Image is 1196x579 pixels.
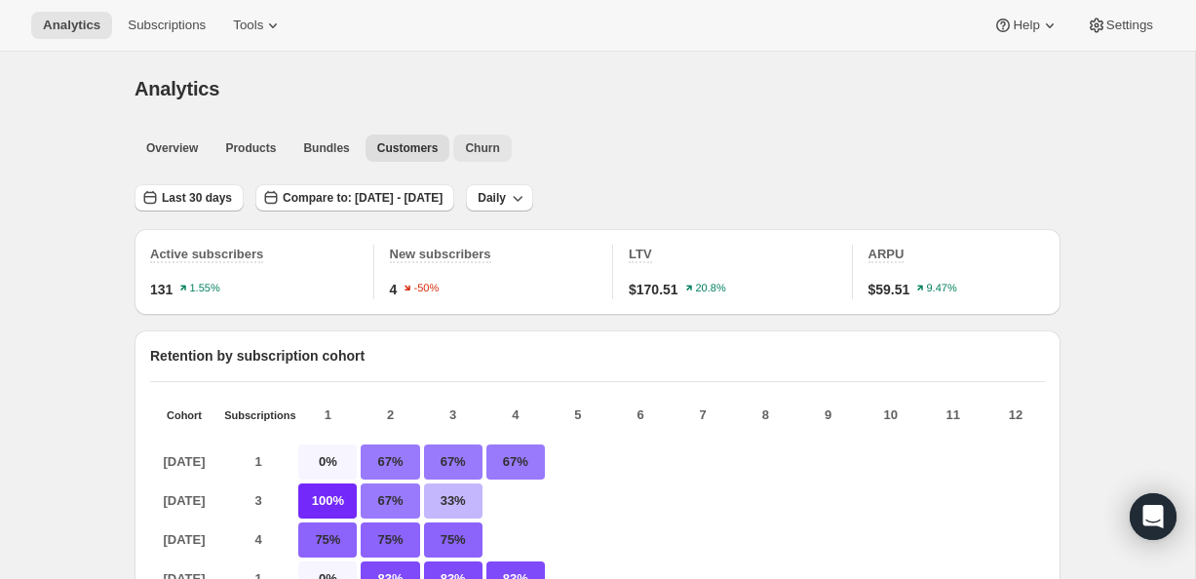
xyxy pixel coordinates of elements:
p: 4 [224,522,292,558]
p: 11 [924,405,983,425]
p: 1 [298,405,357,425]
p: 75% [424,522,482,558]
p: [DATE] [150,444,218,480]
span: ARPU [868,247,905,261]
p: Retention by subscription cohort [150,346,1045,366]
p: 5 [549,405,607,425]
button: Analytics [31,12,112,39]
button: Compare to: [DATE] - [DATE] [255,184,454,212]
button: Daily [466,184,533,212]
span: 131 [150,280,173,299]
p: Subscriptions [224,409,292,421]
p: 7 [674,405,732,425]
span: Bundles [303,140,349,156]
p: 4 [486,405,545,425]
button: Help [982,12,1070,39]
p: Cohort [150,409,218,421]
span: New subscribers [390,247,491,261]
button: Subscriptions [116,12,217,39]
p: [DATE] [150,522,218,558]
p: 33% [424,483,482,519]
p: 3 [424,405,482,425]
span: Churn [465,140,499,156]
p: 8 [736,405,794,425]
span: Overview [146,140,198,156]
span: Subscriptions [128,18,206,33]
p: 1 [224,444,292,480]
p: 67% [486,444,545,480]
span: Help [1013,18,1039,33]
p: 2 [361,405,419,425]
p: [DATE] [150,483,218,519]
p: 75% [361,522,419,558]
span: Products [225,140,276,156]
p: 67% [361,483,419,519]
span: Analytics [135,78,219,99]
button: Last 30 days [135,184,244,212]
button: Settings [1075,12,1165,39]
p: 10 [862,405,920,425]
div: Open Intercom Messenger [1130,493,1177,540]
span: Analytics [43,18,100,33]
p: 67% [424,444,482,480]
p: 100% [298,483,357,519]
text: 9.47% [927,283,957,294]
span: Settings [1106,18,1153,33]
p: 75% [298,522,357,558]
text: -50% [414,283,440,294]
p: 3 [224,483,292,519]
span: Tools [233,18,263,33]
p: 0% [298,444,357,480]
p: 67% [361,444,419,480]
span: LTV [629,247,652,261]
span: $170.51 [629,280,678,299]
text: 1.55% [190,283,220,294]
span: Daily [478,190,506,206]
p: 12 [986,405,1045,425]
p: 9 [798,405,857,425]
p: 6 [611,405,670,425]
span: Last 30 days [162,190,232,206]
span: Compare to: [DATE] - [DATE] [283,190,443,206]
span: Customers [377,140,439,156]
span: $59.51 [868,280,910,299]
text: 20.8% [695,283,725,294]
span: 4 [390,280,398,299]
span: Active subscribers [150,247,263,261]
button: Tools [221,12,294,39]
